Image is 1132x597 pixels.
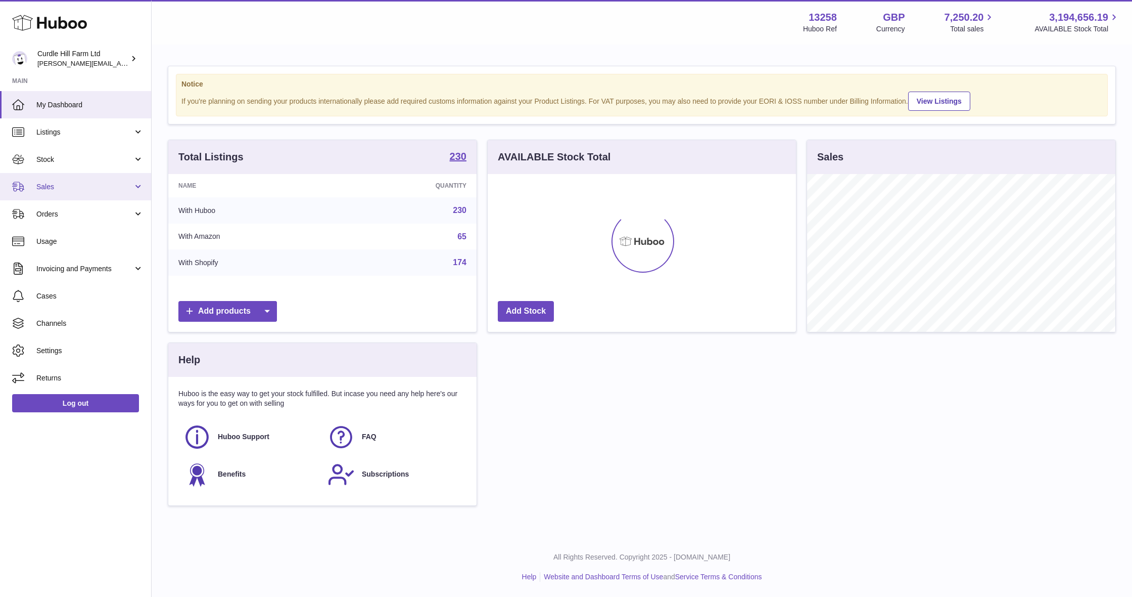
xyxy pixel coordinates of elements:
a: Log out [12,394,139,412]
span: Benefits [218,470,246,479]
a: 230 [453,206,466,215]
p: Huboo is the easy way to get your stock fulfilled. But incase you need any help here's our ways f... [178,389,466,408]
h3: Sales [817,150,843,164]
a: 174 [453,258,466,267]
strong: GBP [883,11,905,24]
h3: AVAILABLE Stock Total [498,150,610,164]
a: View Listings [908,92,970,111]
div: If you're planning on sending your products internationally please add required customs informati... [181,90,1102,111]
a: Huboo Support [183,423,317,451]
a: 65 [457,232,466,241]
span: FAQ [362,432,376,442]
a: Service Terms & Conditions [675,573,762,581]
span: 7,250.20 [945,11,984,24]
span: Invoicing and Payments [36,264,133,274]
a: Help [522,573,537,581]
span: Total sales [950,24,995,34]
a: Add Stock [498,301,554,322]
span: My Dashboard [36,100,144,110]
strong: 13258 [809,11,837,24]
p: All Rights Reserved. Copyright 2025 - [DOMAIN_NAME] [160,552,1124,562]
a: Subscriptions [327,461,461,488]
span: Cases [36,291,144,301]
strong: 230 [450,151,466,161]
a: Add products [178,301,277,322]
span: Orders [36,209,133,219]
td: With Shopify [168,249,337,276]
div: Currency [876,24,905,34]
span: Usage [36,237,144,246]
td: With Amazon [168,224,337,250]
img: miranda@diddlysquatfarmshop.com [12,51,27,66]
h3: Total Listings [178,150,244,164]
a: FAQ [327,423,461,451]
span: 3,194,656.19 [1049,11,1108,24]
span: Sales [36,182,133,192]
th: Name [168,174,337,197]
span: Listings [36,127,133,137]
span: Channels [36,319,144,328]
span: AVAILABLE Stock Total [1034,24,1120,34]
a: 230 [450,151,466,163]
span: Huboo Support [218,432,269,442]
span: Returns [36,373,144,383]
a: 7,250.20 Total sales [945,11,996,34]
span: [PERSON_NAME][EMAIL_ADDRESS][DOMAIN_NAME] [37,59,203,67]
a: Benefits [183,461,317,488]
span: Stock [36,155,133,164]
h3: Help [178,353,200,367]
span: Subscriptions [362,470,409,479]
td: With Huboo [168,197,337,224]
div: Curdle Hill Farm Ltd [37,49,128,68]
li: and [540,572,762,582]
th: Quantity [337,174,477,197]
strong: Notice [181,79,1102,89]
div: Huboo Ref [803,24,837,34]
span: Settings [36,346,144,356]
a: Website and Dashboard Terms of Use [544,573,663,581]
a: 3,194,656.19 AVAILABLE Stock Total [1034,11,1120,34]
